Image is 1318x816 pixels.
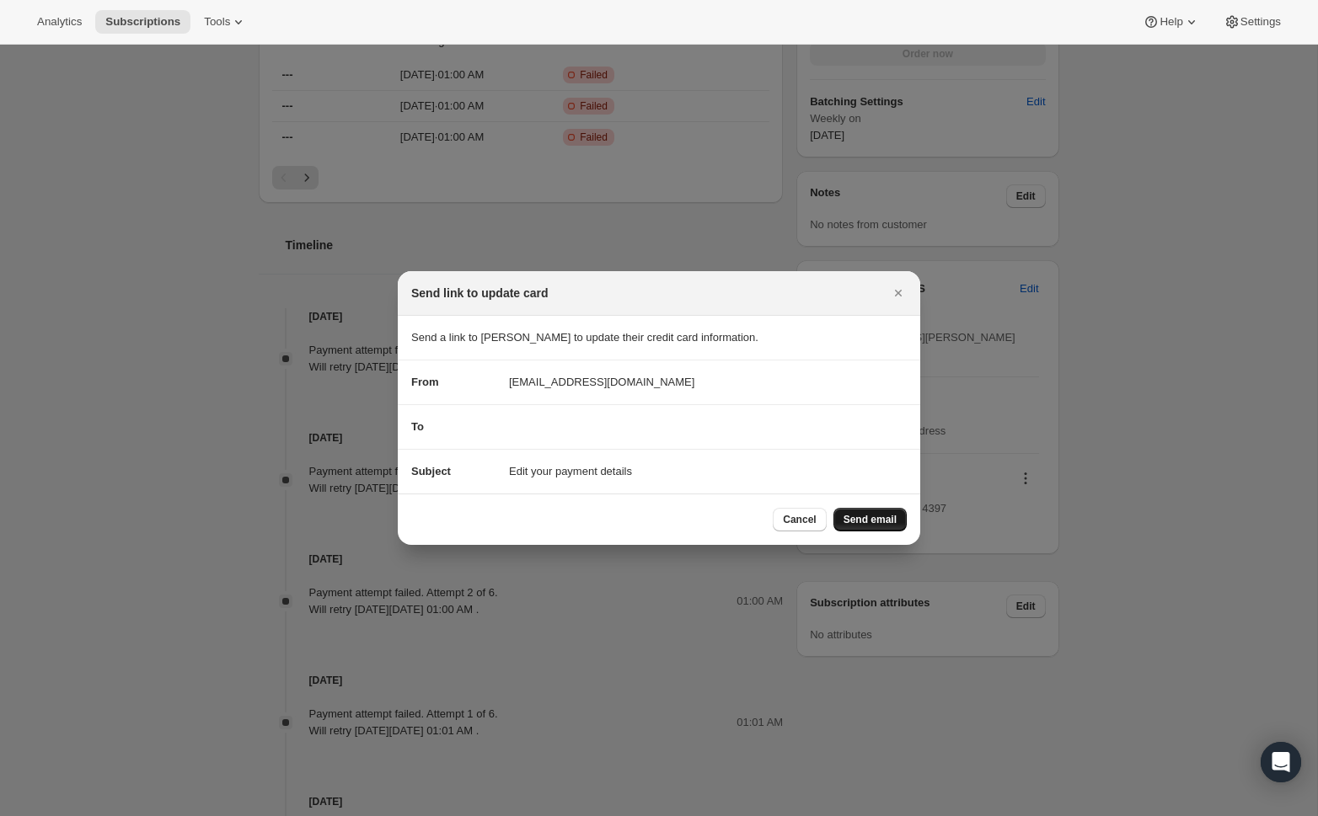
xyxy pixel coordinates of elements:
[1214,10,1291,34] button: Settings
[509,374,694,391] span: [EMAIL_ADDRESS][DOMAIN_NAME]
[27,10,92,34] button: Analytics
[1160,15,1182,29] span: Help
[773,508,826,531] button: Cancel
[411,329,907,346] p: Send a link to [PERSON_NAME] to update their credit card information.
[1261,742,1301,782] div: Open Intercom Messenger
[37,15,82,29] span: Analytics
[833,508,907,531] button: Send email
[194,10,257,34] button: Tools
[411,420,424,433] span: To
[844,513,897,526] span: Send email
[411,376,439,388] span: From
[411,465,451,477] span: Subject
[95,10,190,34] button: Subscriptions
[204,15,230,29] span: Tools
[887,281,910,305] button: Close
[105,15,180,29] span: Subscriptions
[1240,15,1281,29] span: Settings
[783,513,816,526] span: Cancel
[411,285,549,301] h2: Send link to update card
[1133,10,1209,34] button: Help
[509,463,632,480] span: Edit your payment details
